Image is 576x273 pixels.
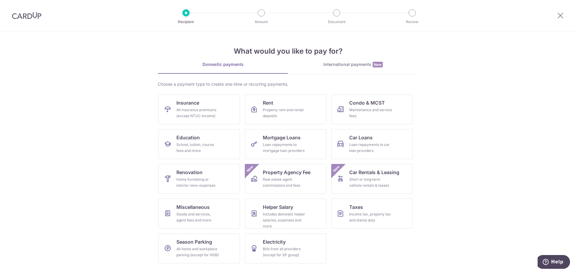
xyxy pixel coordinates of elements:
[349,107,392,119] div: Maintenance and service fees
[349,177,392,188] div: Short or long‑term vehicle rentals & leases
[349,134,373,141] span: Car Loans
[176,211,220,223] div: Goods and services, agent fees and more
[288,61,418,68] div: International payments
[245,164,326,194] a: Property Agency FeeReal estate agent commissions and feesNew
[263,177,306,188] div: Real estate agent commissions and fees
[176,246,220,258] div: All home and workplace parking (except for HDB)
[263,134,301,141] span: Mortgage Loans
[239,19,283,25] p: Amount
[263,203,293,211] span: Helper Salary
[245,94,326,124] a: RentProperty rent and rental deposits
[13,4,26,10] span: Help
[331,94,413,124] a: Condo & MCSTMaintenance and service fees
[176,238,212,245] span: Season Parking
[12,12,41,19] img: CardUp
[331,164,413,194] a: Car Rentals & LeasingShort or long‑term vehicle rentals & leasesNew
[245,164,255,174] span: New
[263,238,286,245] span: Electricity
[164,19,208,25] p: Recipient
[158,94,240,124] a: InsuranceAll insurance premiums (except NTUC Income)
[331,164,341,174] span: New
[331,199,413,229] a: TaxesIncome tax, property tax and stamp duty
[263,107,306,119] div: Property rent and rental deposits
[176,99,199,106] span: Insurance
[158,46,418,57] h4: What would you like to pay for?
[538,255,570,270] iframe: Opens a widget where you can find more information
[176,177,220,188] div: Home furnishing or interior reno-expenses
[158,199,240,229] a: MiscellaneousGoods and services, agent fees and more
[176,169,202,176] span: Renovation
[263,211,306,229] div: Includes domestic helper salaries, expenses and more
[314,19,359,25] p: Document
[176,142,220,154] div: School, tuition, course fees and more
[349,203,363,211] span: Taxes
[176,107,220,119] div: All insurance premiums (except NTUC Income)
[349,99,385,106] span: Condo & MCST
[245,129,326,159] a: Mortgage LoansLoan repayments to mortgage loan providers
[158,164,240,194] a: RenovationHome furnishing or interior reno-expenses
[373,62,383,67] span: New
[245,233,326,263] a: ElectricityBills from all providers (except for SP group)
[263,142,306,154] div: Loan repayments to mortgage loan providers
[349,211,392,223] div: Income tax, property tax and stamp duty
[263,246,306,258] div: Bills from all providers (except for SP group)
[158,81,418,87] div: Choose a payment type to create one-time or recurring payments.
[245,199,326,229] a: Helper SalaryIncludes domestic helper salaries, expenses and more
[390,19,434,25] p: Review
[263,99,273,106] span: Rent
[158,129,240,159] a: EducationSchool, tuition, course fees and more
[176,203,210,211] span: Miscellaneous
[331,129,413,159] a: Car LoansLoan repayments to car loan providers
[158,233,240,263] a: Season ParkingAll home and workplace parking (except for HDB)
[263,169,310,176] span: Property Agency Fee
[158,61,288,67] div: Domestic payments
[349,169,399,176] span: Car Rentals & Leasing
[176,134,200,141] span: Education
[349,142,392,154] div: Loan repayments to car loan providers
